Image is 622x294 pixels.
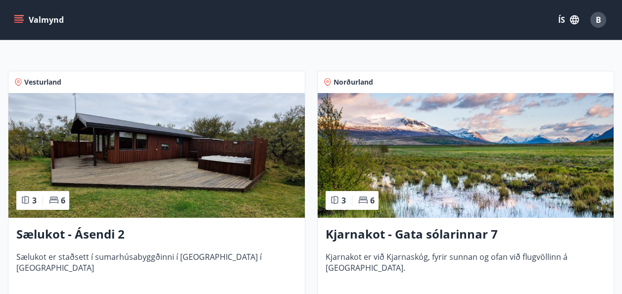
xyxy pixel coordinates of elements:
h3: Sælukot - Ásendi 2 [16,226,297,244]
h3: Kjarnakot - Gata sólarinnar 7 [326,226,606,244]
button: menu [12,11,68,29]
span: 6 [61,195,65,206]
img: Paella dish [318,93,614,218]
span: B [596,14,601,25]
span: 6 [370,195,375,206]
button: B [586,8,610,32]
span: Kjarnakot er við Kjarnaskóg, fyrir sunnan og ofan við flugvöllinn á [GEOGRAPHIC_DATA]. [326,251,606,284]
span: Vesturland [24,77,61,87]
span: Sælukot er staðsett í sumarhúsabyggðinni í [GEOGRAPHIC_DATA] í [GEOGRAPHIC_DATA] [16,251,297,284]
span: 3 [32,195,37,206]
span: 3 [341,195,346,206]
img: Paella dish [8,93,305,218]
span: Norðurland [334,77,373,87]
button: ÍS [553,11,584,29]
